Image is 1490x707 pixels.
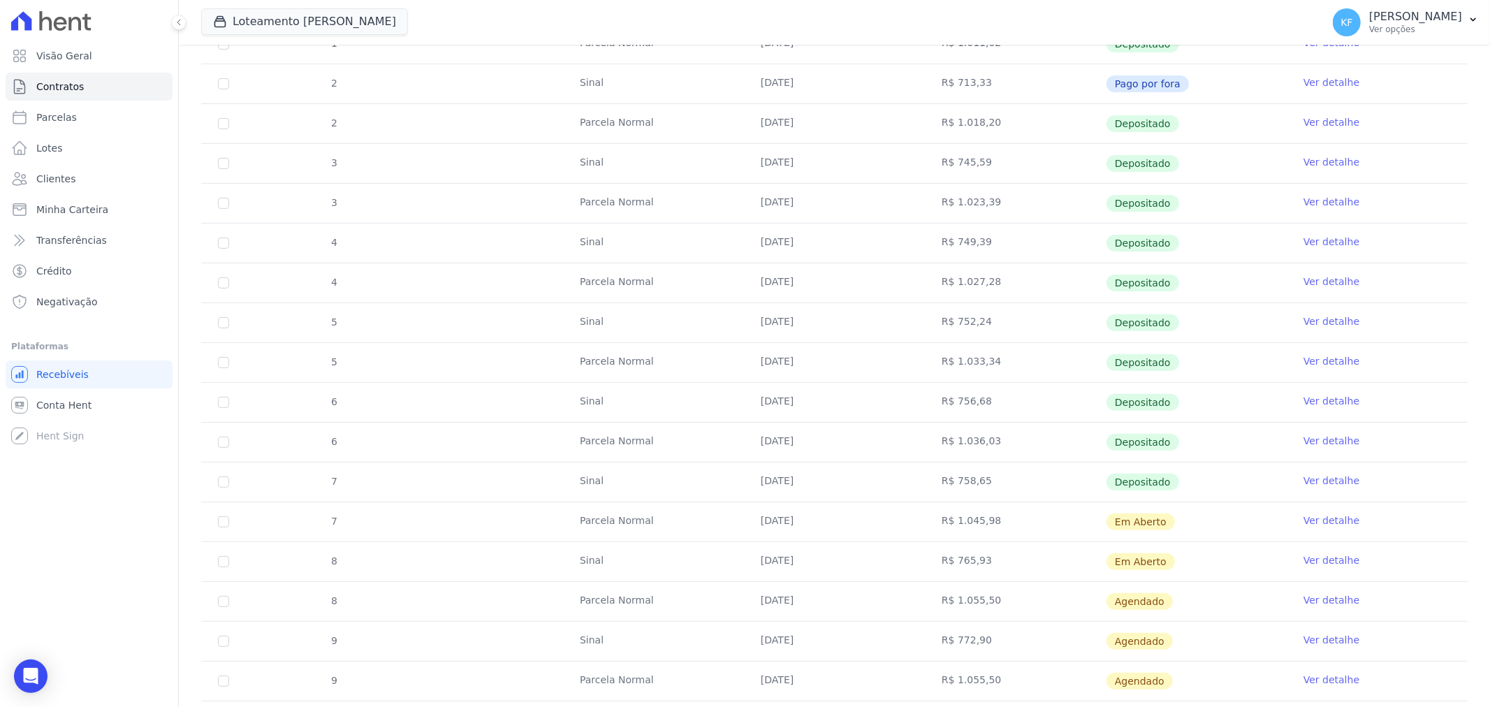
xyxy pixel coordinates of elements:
[925,383,1106,422] td: R$ 756,68
[218,476,229,488] input: Só é possível selecionar pagamentos em aberto
[6,103,173,131] a: Parcelas
[14,659,48,693] div: Open Intercom Messenger
[1106,195,1179,212] span: Depositado
[330,635,337,646] span: 9
[925,462,1106,502] td: R$ 758,65
[6,226,173,254] a: Transferências
[330,117,337,129] span: 2
[925,104,1106,143] td: R$ 1.018,20
[1369,24,1462,35] p: Ver opções
[36,172,75,186] span: Clientes
[744,502,925,541] td: [DATE]
[744,662,925,701] td: [DATE]
[1106,115,1179,132] span: Depositado
[218,437,229,448] input: Só é possível selecionar pagamentos em aberto
[744,383,925,422] td: [DATE]
[218,397,229,408] input: Só é possível selecionar pagamentos em aberto
[744,303,925,342] td: [DATE]
[36,141,63,155] span: Lotes
[1303,195,1359,209] a: Ver detalhe
[36,295,98,309] span: Negativação
[925,303,1106,342] td: R$ 752,24
[563,622,744,661] td: Sinal
[563,184,744,223] td: Parcela Normal
[6,391,173,419] a: Conta Hent
[1106,513,1175,530] span: Em Aberto
[1106,633,1173,650] span: Agendado
[744,582,925,621] td: [DATE]
[218,636,229,647] input: default
[744,423,925,462] td: [DATE]
[744,622,925,661] td: [DATE]
[563,263,744,303] td: Parcela Normal
[1303,673,1359,687] a: Ver detalhe
[330,476,337,487] span: 7
[925,144,1106,183] td: R$ 745,59
[36,367,89,381] span: Recebíveis
[563,64,744,103] td: Sinal
[1322,3,1490,42] button: KF [PERSON_NAME] Ver opções
[1303,354,1359,368] a: Ver detalhe
[1303,75,1359,89] a: Ver detalhe
[1106,314,1179,331] span: Depositado
[36,80,84,94] span: Contratos
[563,502,744,541] td: Parcela Normal
[1303,633,1359,647] a: Ver detalhe
[218,676,229,687] input: default
[218,556,229,567] input: default
[330,396,337,407] span: 6
[925,502,1106,541] td: R$ 1.045,98
[744,104,925,143] td: [DATE]
[925,343,1106,382] td: R$ 1.033,34
[36,398,92,412] span: Conta Hent
[6,42,173,70] a: Visão Geral
[744,64,925,103] td: [DATE]
[563,144,744,183] td: Sinal
[1106,593,1173,610] span: Agendado
[563,462,744,502] td: Sinal
[925,622,1106,661] td: R$ 772,90
[1303,553,1359,567] a: Ver detalhe
[925,542,1106,581] td: R$ 765,93
[925,224,1106,263] td: R$ 749,39
[6,288,173,316] a: Negativação
[1303,394,1359,408] a: Ver detalhe
[1303,235,1359,249] a: Ver detalhe
[218,158,229,169] input: Só é possível selecionar pagamentos em aberto
[36,110,77,124] span: Parcelas
[1106,474,1179,490] span: Depositado
[744,263,925,303] td: [DATE]
[218,118,229,129] input: Só é possível selecionar pagamentos em aberto
[1303,314,1359,328] a: Ver detalhe
[330,595,337,606] span: 8
[330,316,337,328] span: 5
[1106,235,1179,252] span: Depositado
[1369,10,1462,24] p: [PERSON_NAME]
[1106,354,1179,371] span: Depositado
[36,264,72,278] span: Crédito
[1106,75,1189,92] span: Pago por fora
[36,49,92,63] span: Visão Geral
[6,196,173,224] a: Minha Carteira
[330,436,337,447] span: 6
[218,317,229,328] input: Só é possível selecionar pagamentos em aberto
[11,338,167,355] div: Plataformas
[218,357,229,368] input: Só é possível selecionar pagamentos em aberto
[925,64,1106,103] td: R$ 713,33
[563,383,744,422] td: Sinal
[1303,434,1359,448] a: Ver detalhe
[925,184,1106,223] td: R$ 1.023,39
[330,516,337,527] span: 7
[1303,474,1359,488] a: Ver detalhe
[1106,155,1179,172] span: Depositado
[1303,275,1359,289] a: Ver detalhe
[218,78,229,89] input: Só é possível selecionar pagamentos em aberto
[218,516,229,527] input: default
[563,662,744,701] td: Parcela Normal
[330,277,337,288] span: 4
[330,157,337,168] span: 3
[218,238,229,249] input: Só é possível selecionar pagamentos em aberto
[744,343,925,382] td: [DATE]
[330,78,337,89] span: 2
[744,542,925,581] td: [DATE]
